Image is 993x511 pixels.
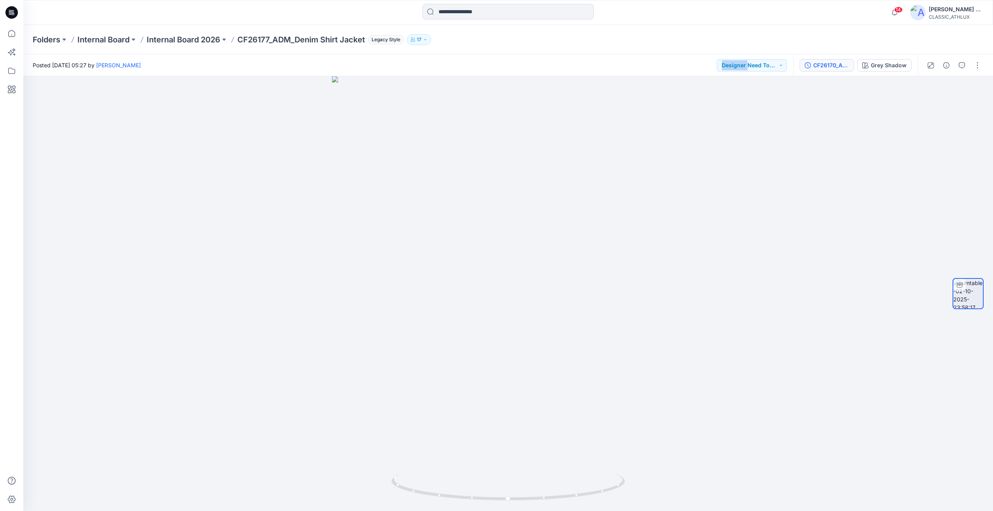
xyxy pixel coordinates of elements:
[940,59,953,72] button: Details
[77,34,130,45] a: Internal Board
[96,62,141,68] a: [PERSON_NAME]
[953,279,983,308] img: turntable-02-10-2025-23:58:17
[871,61,907,70] div: Grey Shadow
[929,5,983,14] div: [PERSON_NAME] Cfai
[368,35,404,44] span: Legacy Style
[417,35,421,44] p: 17
[857,59,912,72] button: Grey Shadow
[800,59,854,72] button: CF26170_ADM_Bomber Jacket
[407,34,431,45] button: 17
[33,61,141,69] span: Posted [DATE] 05:27 by
[237,34,365,45] p: CF26177_ADM_Denim Shirt Jacket
[365,34,404,45] button: Legacy Style
[894,7,903,13] span: 14
[910,5,926,20] img: avatar
[929,14,983,20] div: CLASSIC_ATHLUX
[147,34,220,45] a: Internal Board 2026
[33,34,60,45] a: Folders
[813,61,849,70] div: CF26170_ADM_Bomber Jacket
